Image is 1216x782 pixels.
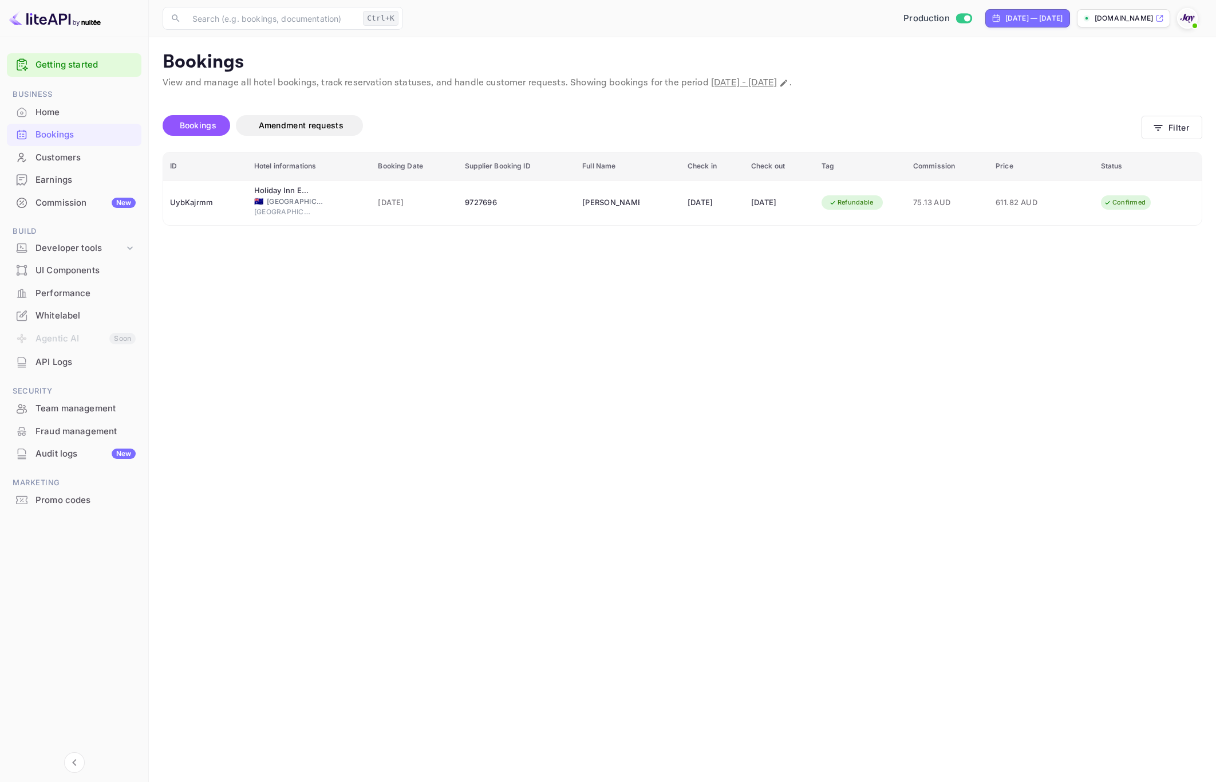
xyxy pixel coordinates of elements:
[7,443,141,464] a: Audit logsNew
[7,351,141,372] a: API Logs
[35,151,136,164] div: Customers
[7,192,141,213] a: CommissionNew
[751,194,808,212] div: [DATE]
[254,207,311,217] span: [GEOGRAPHIC_DATA]
[688,194,737,212] div: [DATE]
[35,174,136,187] div: Earnings
[1095,13,1153,23] p: [DOMAIN_NAME]
[35,447,136,461] div: Audit logs
[180,120,216,130] span: Bookings
[7,101,141,124] div: Home
[9,9,101,27] img: LiteAPI logo
[254,198,263,205] span: Australia
[681,152,744,180] th: Check in
[7,421,141,442] a: Fraud management
[7,443,141,465] div: Audit logsNew
[989,152,1094,180] th: Price
[1094,152,1202,180] th: Status
[7,305,141,327] div: Whitelabel
[465,194,568,212] div: 9727696
[906,152,989,180] th: Commission
[7,489,141,512] div: Promo codes
[7,260,141,281] a: UI Components
[371,152,458,180] th: Booking Date
[7,282,141,304] a: Performance
[35,356,136,369] div: API Logs
[35,425,136,438] div: Fraud management
[170,194,240,212] div: UybKajrmm
[112,449,136,459] div: New
[7,147,141,168] a: Customers
[35,242,124,255] div: Developer tools
[711,77,777,89] span: [DATE] - [DATE]
[35,58,136,72] a: Getting started
[744,152,815,180] th: Check out
[815,152,906,180] th: Tag
[35,128,136,142] div: Bookings
[7,282,141,305] div: Performance
[7,238,141,258] div: Developer tools
[903,12,950,25] span: Production
[7,124,141,146] div: Bookings
[7,169,141,191] div: Earnings
[822,195,881,210] div: Refundable
[1096,195,1153,210] div: Confirmed
[996,197,1053,209] span: 611.82 AUD
[7,351,141,374] div: API Logs
[259,120,344,130] span: Amendment requests
[185,7,358,30] input: Search (e.g. bookings, documentation)
[35,264,136,277] div: UI Components
[778,77,789,89] button: Change date range
[582,194,639,212] div: Aprim Michael
[1005,13,1063,23] div: [DATE] — [DATE]
[163,76,1202,90] p: View and manage all hotel bookings, track reservation statuses, and handle customer requests. Sho...
[7,192,141,214] div: CommissionNew
[899,12,976,25] div: Switch to Sandbox mode
[7,260,141,282] div: UI Components
[7,398,141,419] a: Team management
[267,197,324,207] span: [GEOGRAPHIC_DATA]
[7,169,141,190] a: Earnings
[7,225,141,238] span: Build
[1178,9,1197,27] img: With Joy
[254,185,311,197] div: Holiday Inn Express Sydney Macquarie Park, an IHG Hotel
[7,385,141,398] span: Security
[363,11,398,26] div: Ctrl+K
[7,398,141,420] div: Team management
[247,152,371,180] th: Hotel informations
[1142,116,1202,139] button: Filter
[35,197,136,210] div: Commission
[7,53,141,77] div: Getting started
[7,124,141,145] a: Bookings
[7,477,141,489] span: Marketing
[7,88,141,101] span: Business
[163,51,1202,74] p: Bookings
[163,152,247,180] th: ID
[458,152,575,180] th: Supplier Booking ID
[7,101,141,123] a: Home
[35,494,136,507] div: Promo codes
[35,287,136,300] div: Performance
[7,421,141,443] div: Fraud management
[35,106,136,119] div: Home
[64,752,85,773] button: Collapse navigation
[7,147,141,169] div: Customers
[575,152,681,180] th: Full Name
[163,152,1202,225] table: booking table
[378,197,451,209] span: [DATE]
[35,402,136,415] div: Team management
[163,115,1142,136] div: account-settings tabs
[7,489,141,510] a: Promo codes
[35,309,136,323] div: Whitelabel
[913,197,982,209] span: 75.13 AUD
[112,198,136,208] div: New
[7,305,141,326] a: Whitelabel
